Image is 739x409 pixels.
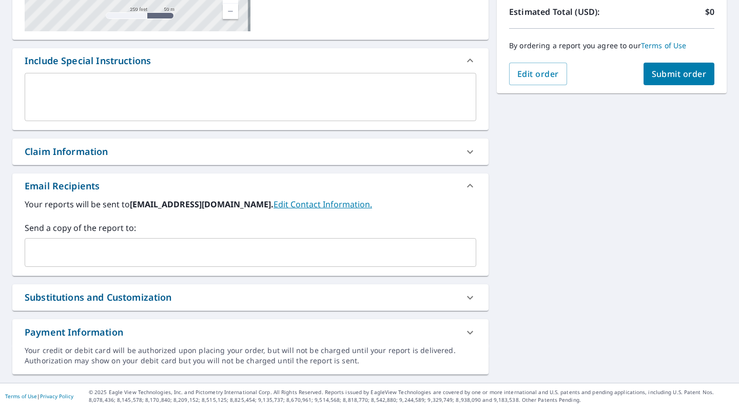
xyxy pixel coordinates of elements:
p: $0 [705,6,714,18]
a: EditContactInfo [274,199,372,210]
button: Edit order [509,63,567,85]
label: Your reports will be sent to [25,198,476,210]
div: Claim Information [25,145,108,159]
div: Include Special Instructions [12,48,489,73]
b: [EMAIL_ADDRESS][DOMAIN_NAME]. [130,199,274,210]
p: © 2025 Eagle View Technologies, Inc. and Pictometry International Corp. All Rights Reserved. Repo... [89,388,734,404]
div: Substitutions and Customization [25,290,172,304]
div: Email Recipients [12,173,489,198]
div: Email Recipients [25,179,100,193]
div: Your credit or debit card will be authorized upon placing your order, but will not be charged unt... [25,345,476,366]
p: Estimated Total (USD): [509,6,612,18]
button: Submit order [644,63,715,85]
div: Include Special Instructions [25,54,151,68]
div: Payment Information [12,319,489,345]
label: Send a copy of the report to: [25,222,476,234]
span: Edit order [517,68,559,80]
div: Payment Information [25,325,123,339]
a: Privacy Policy [40,393,73,400]
a: Current Level 17, Zoom Out [223,4,238,19]
div: Substitutions and Customization [12,284,489,310]
a: Terms of Use [641,41,687,50]
span: Submit order [652,68,707,80]
div: Claim Information [12,139,489,165]
p: | [5,393,73,399]
p: By ordering a report you agree to our [509,41,714,50]
a: Terms of Use [5,393,37,400]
